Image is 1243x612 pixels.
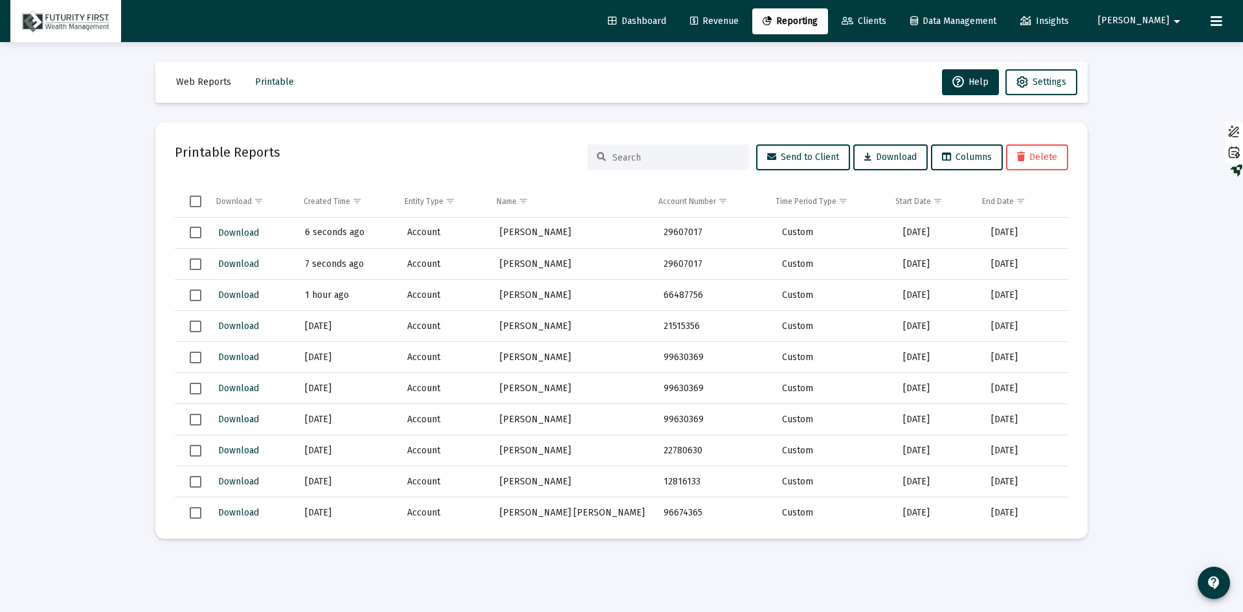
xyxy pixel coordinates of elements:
td: [DATE] [982,404,1068,435]
span: Show filter options for column 'Name' [519,196,528,206]
img: Dashboard [20,8,111,34]
td: 12816133 [655,466,773,497]
td: [PERSON_NAME] [491,373,655,404]
td: Account [398,435,491,466]
td: Account [398,466,491,497]
td: [DATE] [894,249,982,280]
td: [DATE] [894,404,982,435]
span: Download [218,258,259,269]
td: Custom [773,249,894,280]
button: Download [853,144,928,170]
input: Search [612,152,739,163]
td: Column Name [487,186,649,217]
td: Custom [773,466,894,497]
td: [DATE] [894,466,982,497]
div: Download [216,196,252,207]
div: Select row [190,258,201,270]
button: [PERSON_NAME] [1082,8,1200,34]
td: [DATE] [296,435,398,466]
div: Select row [190,414,201,425]
button: Web Reports [166,69,241,95]
td: [DATE] [982,466,1068,497]
div: Select row [190,227,201,238]
td: Custom [773,280,894,311]
td: 22780630 [655,435,773,466]
a: Reporting [752,8,828,34]
td: Column Download [207,186,295,217]
td: 99630369 [655,342,773,373]
span: Insights [1020,16,1069,27]
td: Custom [773,373,894,404]
span: Download [218,476,259,487]
div: Data grid [175,186,1068,519]
td: 99630369 [655,404,773,435]
span: Dashboard [608,16,666,27]
td: Column Entity Type [396,186,487,217]
span: Send to Client [767,152,839,163]
td: 96674365 [655,497,773,528]
td: [DATE] [982,218,1068,249]
td: [DATE] [982,435,1068,466]
span: Show filter options for column 'Start Date' [933,196,943,206]
td: 1 hour ago [296,280,398,311]
span: Show filter options for column 'Time Period Type' [838,196,848,206]
td: Account [398,497,491,528]
td: Account [398,342,491,373]
td: Custom [773,497,894,528]
span: [PERSON_NAME] [1098,16,1169,27]
td: [DATE] [296,404,398,435]
td: [DATE] [296,311,398,342]
td: Column End Date [973,186,1058,217]
div: Time Period Type [776,196,836,207]
td: Custom [773,311,894,342]
button: Download [217,410,260,429]
button: Download [217,472,260,491]
button: Send to Client [756,144,850,170]
td: [PERSON_NAME] [491,218,655,249]
td: 66487756 [655,280,773,311]
td: Column Start Date [886,186,974,217]
td: Account [398,249,491,280]
button: Download [217,223,260,242]
div: Select row [190,383,201,394]
span: Download [218,383,259,394]
td: 7 seconds ago [296,249,398,280]
td: Column Created Time [295,186,396,217]
td: [DATE] [894,497,982,528]
button: Printable [245,69,304,95]
span: Data Management [910,16,996,27]
td: [PERSON_NAME] [PERSON_NAME] [491,497,655,528]
td: [DATE] [296,373,398,404]
td: [DATE] [982,497,1068,528]
span: Download [218,507,259,518]
td: [DATE] [296,342,398,373]
td: [PERSON_NAME] [491,404,655,435]
div: Select row [190,507,201,519]
div: Select row [190,445,201,457]
td: 21515356 [655,311,773,342]
span: Download [218,352,259,363]
a: Dashboard [598,8,677,34]
a: Insights [1010,8,1079,34]
td: [DATE] [982,373,1068,404]
td: 6 seconds ago [296,218,398,249]
div: Select row [190,476,201,488]
button: Download [217,348,260,367]
span: Download [218,227,259,238]
mat-icon: arrow_drop_down [1169,8,1185,34]
div: Start Date [895,196,931,207]
span: Columns [942,152,992,163]
div: Select row [190,352,201,363]
h2: Printable Reports [175,142,280,163]
span: Download [864,152,917,163]
span: Download [218,321,259,332]
td: Account [398,311,491,342]
td: Custom [773,404,894,435]
a: Data Management [900,8,1007,34]
span: Show filter options for column 'End Date' [1016,196,1025,206]
button: Download [217,379,260,398]
button: Settings [1005,69,1077,95]
span: Delete [1017,152,1057,163]
div: Account Number [658,196,716,207]
td: 29607017 [655,249,773,280]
